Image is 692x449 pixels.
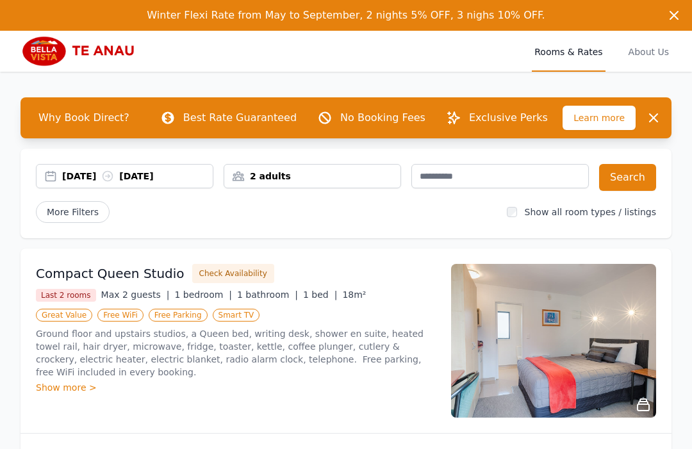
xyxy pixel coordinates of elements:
a: About Us [626,31,671,72]
img: Bella Vista Te Anau [21,36,144,67]
span: Great Value [36,309,92,322]
h3: Compact Queen Studio [36,265,185,282]
button: Search [599,164,656,191]
div: 2 adults [224,170,400,183]
span: Learn more [563,106,636,130]
label: Show all room types / listings [525,207,656,217]
span: Smart TV [213,309,260,322]
p: Ground floor and upstairs studios, a Queen bed, writing desk, shower en suite, heated towel rail,... [36,327,436,379]
span: Why Book Direct? [28,105,140,131]
span: 1 bathroom | [237,290,298,300]
span: 1 bed | [303,290,337,300]
span: More Filters [36,201,110,223]
p: No Booking Fees [340,110,425,126]
span: 1 bedroom | [174,290,232,300]
span: Free Parking [149,309,208,322]
span: Max 2 guests | [101,290,170,300]
p: Exclusive Perks [469,110,548,126]
span: Last 2 rooms [36,289,96,302]
button: Check Availability [192,264,274,283]
p: Best Rate Guaranteed [183,110,297,126]
span: Free WiFi [97,309,144,322]
span: 18m² [342,290,366,300]
span: Winter Flexi Rate from May to September, 2 nights 5% OFF, 3 nighs 10% OFF. [147,9,545,21]
a: Rooms & Rates [532,31,605,72]
div: Show more > [36,381,436,394]
div: [DATE] [DATE] [62,170,213,183]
